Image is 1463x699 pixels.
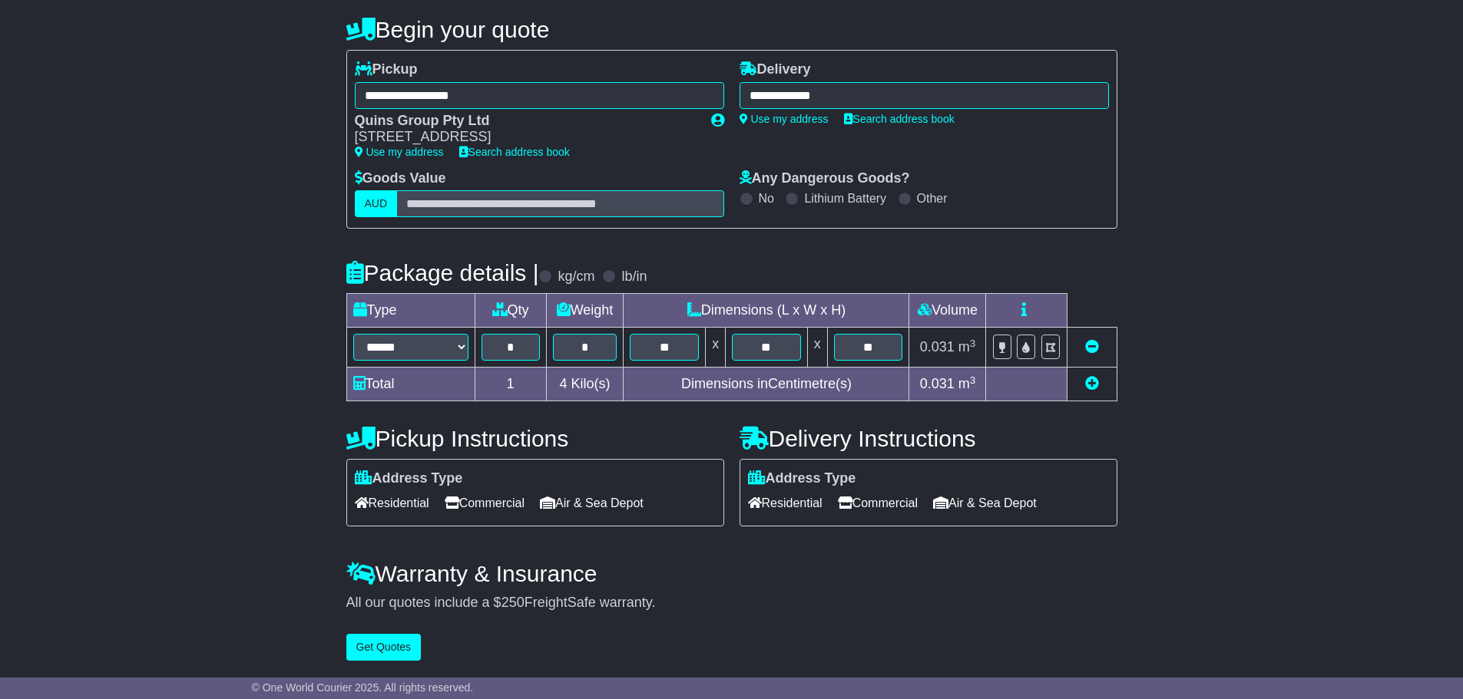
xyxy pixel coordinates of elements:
span: Air & Sea Depot [933,491,1037,515]
span: 250 [501,595,525,610]
a: Search address book [459,146,570,158]
td: Kilo(s) [546,368,624,401]
div: All our quotes include a $ FreightSafe warranty. [346,595,1117,612]
td: 1 [475,368,546,401]
span: © One World Courier 2025. All rights reserved. [252,681,474,694]
h4: Begin your quote [346,17,1117,42]
sup: 3 [970,374,976,386]
span: 0.031 [920,376,955,391]
td: Volume [909,294,986,328]
a: Use my address [355,146,444,158]
h4: Pickup Instructions [346,426,724,451]
label: AUD [355,190,398,217]
span: Air & Sea Depot [540,491,644,515]
label: Pickup [355,61,418,78]
label: Other [917,191,948,206]
button: Get Quotes [346,634,422,661]
label: Goods Value [355,170,446,187]
label: kg/cm [558,269,594,285]
h4: Warranty & Insurance [346,561,1117,586]
label: Delivery [740,61,811,78]
sup: 3 [970,338,976,349]
h4: Package details | [346,260,539,285]
label: Any Dangerous Goods? [740,170,910,187]
td: x [807,328,827,368]
span: Commercial [838,491,918,515]
label: Address Type [748,470,856,487]
div: [STREET_ADDRESS] [355,129,696,146]
label: lb/in [621,269,647,285]
span: Residential [355,491,429,515]
td: Total [346,368,475,401]
td: Type [346,294,475,328]
span: 4 [559,376,567,391]
span: Commercial [445,491,525,515]
td: Weight [546,294,624,328]
td: Dimensions in Centimetre(s) [624,368,909,401]
a: Search address book [844,113,955,125]
td: x [706,328,726,368]
h4: Delivery Instructions [740,426,1117,451]
span: 0.031 [920,339,955,354]
td: Qty [475,294,546,328]
span: m [958,376,976,391]
td: Dimensions (L x W x H) [624,294,909,328]
span: Residential [748,491,823,515]
label: Address Type [355,470,463,487]
label: Lithium Battery [804,191,886,206]
a: Remove this item [1085,339,1099,354]
a: Use my address [740,113,829,125]
div: Quins Group Pty Ltd [355,113,696,130]
span: m [958,339,976,354]
label: No [759,191,774,206]
a: Add new item [1085,376,1099,391]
